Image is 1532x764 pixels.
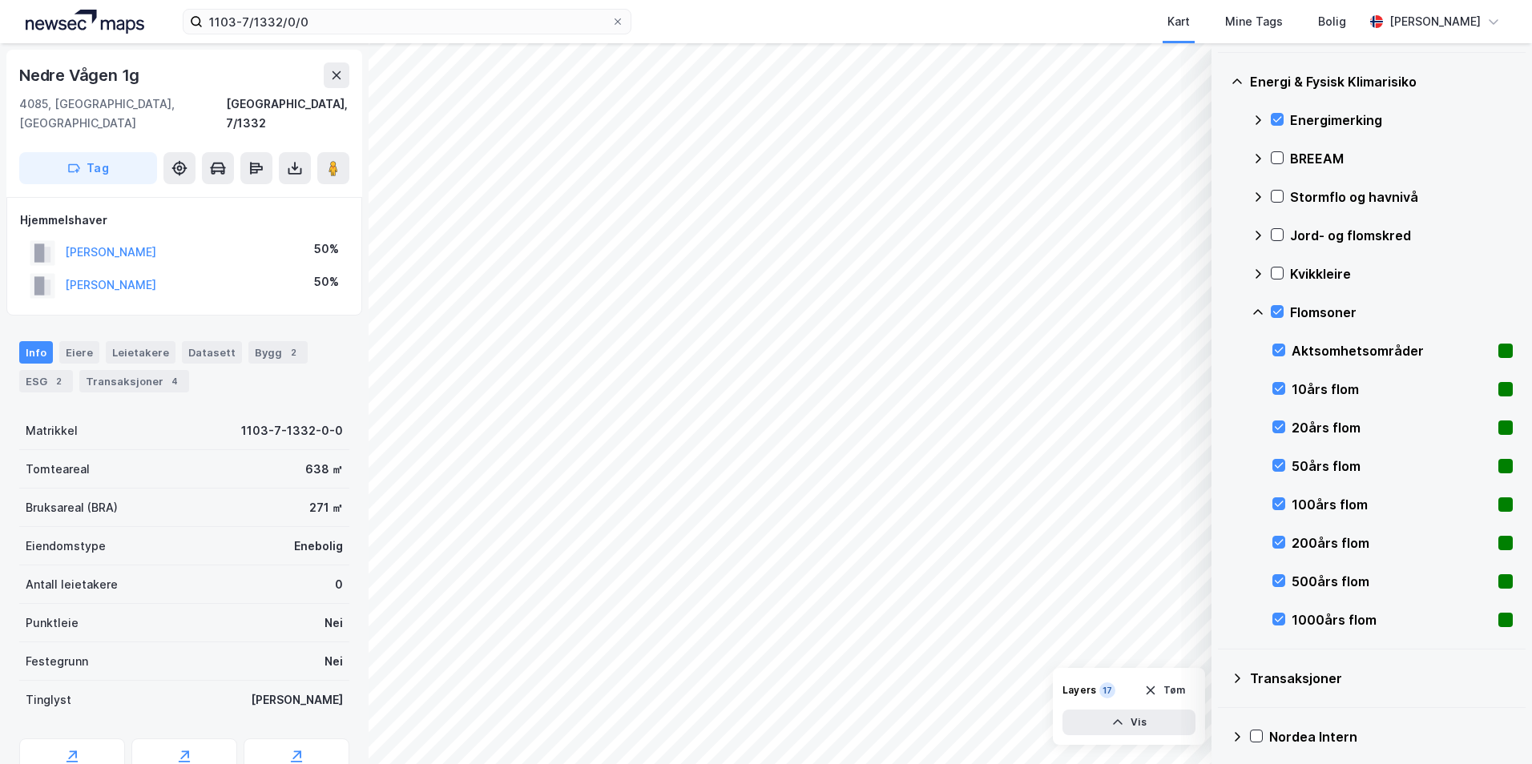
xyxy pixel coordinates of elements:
[26,575,118,594] div: Antall leietakere
[19,152,157,184] button: Tag
[26,10,144,34] img: logo.a4113a55bc3d86da70a041830d287a7e.svg
[1167,12,1190,31] div: Kart
[26,460,90,479] div: Tomteareal
[1290,111,1513,130] div: Energimerking
[248,341,308,364] div: Bygg
[19,62,143,88] div: Nedre Vågen 1g
[314,272,339,292] div: 50%
[1290,303,1513,322] div: Flomsoner
[251,690,343,710] div: [PERSON_NAME]
[1292,572,1492,591] div: 500års flom
[26,613,79,633] div: Punktleie
[79,370,189,392] div: Transaksjoner
[1134,678,1195,703] button: Tøm
[26,537,106,556] div: Eiendomstype
[1389,12,1481,31] div: [PERSON_NAME]
[314,239,339,259] div: 50%
[19,94,226,133] div: 4085, [GEOGRAPHIC_DATA], [GEOGRAPHIC_DATA]
[1290,226,1513,245] div: Jord- og flomskred
[309,498,343,517] div: 271 ㎡
[335,575,343,594] div: 0
[1292,495,1492,514] div: 100års flom
[1290,187,1513,207] div: Stormflo og havnivå
[1269,727,1513,746] div: Nordea Intern
[59,341,99,364] div: Eiere
[20,211,349,230] div: Hjemmelshaver
[1318,12,1346,31] div: Bolig
[241,421,343,440] div: 1103-7-1332-0-0
[1292,341,1492,360] div: Aktsomhetsområder
[1452,687,1532,764] iframe: Chat Widget
[203,10,611,34] input: Søk på adresse, matrikkel, gårdeiere, leietakere eller personer
[1062,684,1096,697] div: Layers
[1250,669,1513,688] div: Transaksjoner
[50,373,67,389] div: 2
[1250,72,1513,91] div: Energi & Fysisk Klimarisiko
[26,498,118,517] div: Bruksareal (BRA)
[325,652,343,671] div: Nei
[226,94,349,133] div: [GEOGRAPHIC_DATA], 7/1332
[106,341,175,364] div: Leietakere
[19,370,73,392] div: ESG
[1290,149,1513,168] div: BREEAM
[1099,682,1115,698] div: 17
[1292,380,1492,399] div: 10års flom
[294,537,343,556] div: Enebolig
[1292,418,1492,437] div: 20års flom
[26,652,88,671] div: Festegrunn
[182,341,242,364] div: Datasett
[167,373,183,389] div: 4
[325,613,343,633] div: Nei
[26,690,71,710] div: Tinglyst
[1290,264,1513,283] div: Kvikkleire
[285,344,301,360] div: 2
[26,421,78,440] div: Matrikkel
[1225,12,1283,31] div: Mine Tags
[1292,456,1492,476] div: 50års flom
[19,341,53,364] div: Info
[305,460,343,479] div: 638 ㎡
[1062,710,1195,735] button: Vis
[1292,533,1492,553] div: 200års flom
[1292,610,1492,629] div: 1000års flom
